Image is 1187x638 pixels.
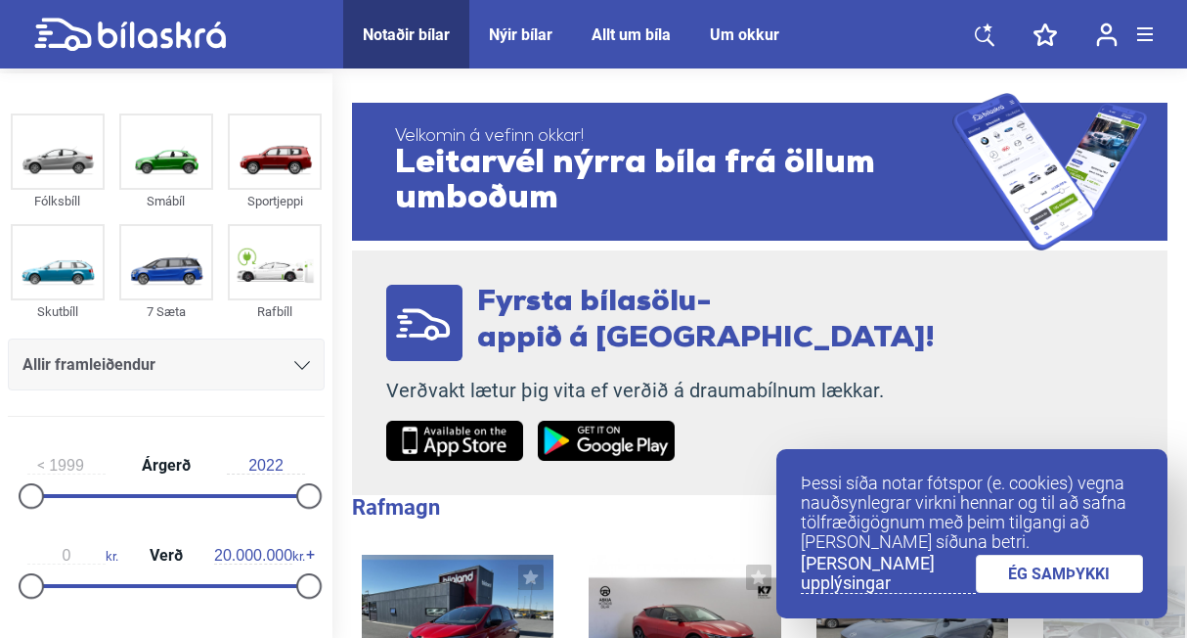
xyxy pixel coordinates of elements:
a: Notaðir bílar [363,25,450,44]
div: 7 Sæta [119,300,213,323]
a: ÉG SAMÞYKKI [976,555,1144,593]
span: Allir framleiðendur [22,351,155,379]
b: Rafmagn [352,495,440,520]
div: Smábíl [119,190,213,212]
span: Velkomin á vefinn okkar! [395,127,952,147]
span: Leitarvél nýrra bíla frá öllum umboðum [395,147,952,217]
span: kr. [214,547,305,565]
a: Nýir bílar [489,25,552,44]
p: Þessi síða notar fótspor (e. cookies) vegna nauðsynlegrar virkni hennar og til að safna tölfræðig... [801,474,1143,552]
span: kr. [27,547,118,565]
div: Sportjeppi [228,190,322,212]
span: Verð [145,548,188,564]
p: Verðvakt lætur þig vita ef verðið á draumabílnum lækkar. [386,379,935,403]
div: Skutbíll [11,300,105,323]
div: Rafbíll [228,300,322,323]
img: user-login.svg [1096,23,1118,47]
div: Fólksbíll [11,190,105,212]
a: Velkomin á vefinn okkar!Leitarvél nýrra bíla frá öllum umboðum [352,93,1167,251]
span: Fyrsta bílasölu- appið á [GEOGRAPHIC_DATA]! [477,288,935,354]
span: Árgerð [137,458,196,474]
a: [PERSON_NAME] upplýsingar [801,554,976,594]
a: Um okkur [710,25,779,44]
a: Allt um bíla [592,25,671,44]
